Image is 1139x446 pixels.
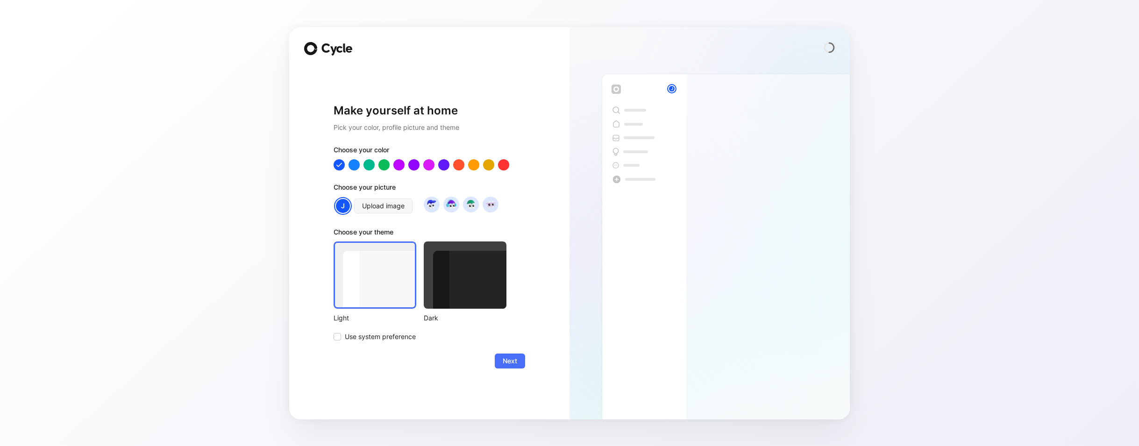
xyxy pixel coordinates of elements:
[334,122,525,133] h2: Pick your color, profile picture and theme
[503,355,517,367] span: Next
[464,198,477,211] img: avatar
[334,312,416,324] div: Light
[425,198,438,211] img: avatar
[668,85,676,92] div: J
[612,85,621,94] img: workspace-default-logo-wX5zAyuM.png
[334,103,525,118] h1: Make yourself at home
[445,198,457,211] img: avatar
[335,198,351,214] div: J
[334,144,525,159] div: Choose your color
[484,198,497,211] img: avatar
[424,312,506,324] div: Dark
[495,354,525,368] button: Next
[334,227,506,241] div: Choose your theme
[334,182,525,197] div: Choose your picture
[362,200,405,212] span: Upload image
[345,331,416,342] span: Use system preference
[354,198,413,213] button: Upload image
